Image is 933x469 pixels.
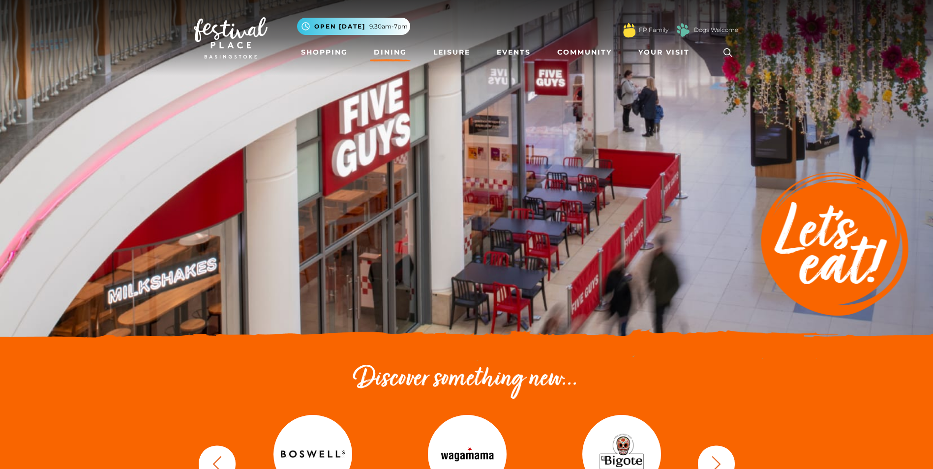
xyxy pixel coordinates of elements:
[314,22,365,31] span: Open [DATE]
[297,43,352,61] a: Shopping
[493,43,535,61] a: Events
[369,22,408,31] span: 9.30am-7pm
[194,17,268,59] img: Festival Place Logo
[553,43,616,61] a: Community
[634,43,698,61] a: Your Visit
[638,47,690,58] span: Your Visit
[297,18,410,35] button: Open [DATE] 9.30am-7pm
[694,26,740,34] a: Dogs Welcome!
[370,43,411,61] a: Dining
[194,364,740,395] h2: Discover something new...
[429,43,474,61] a: Leisure
[639,26,668,34] a: FP Family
